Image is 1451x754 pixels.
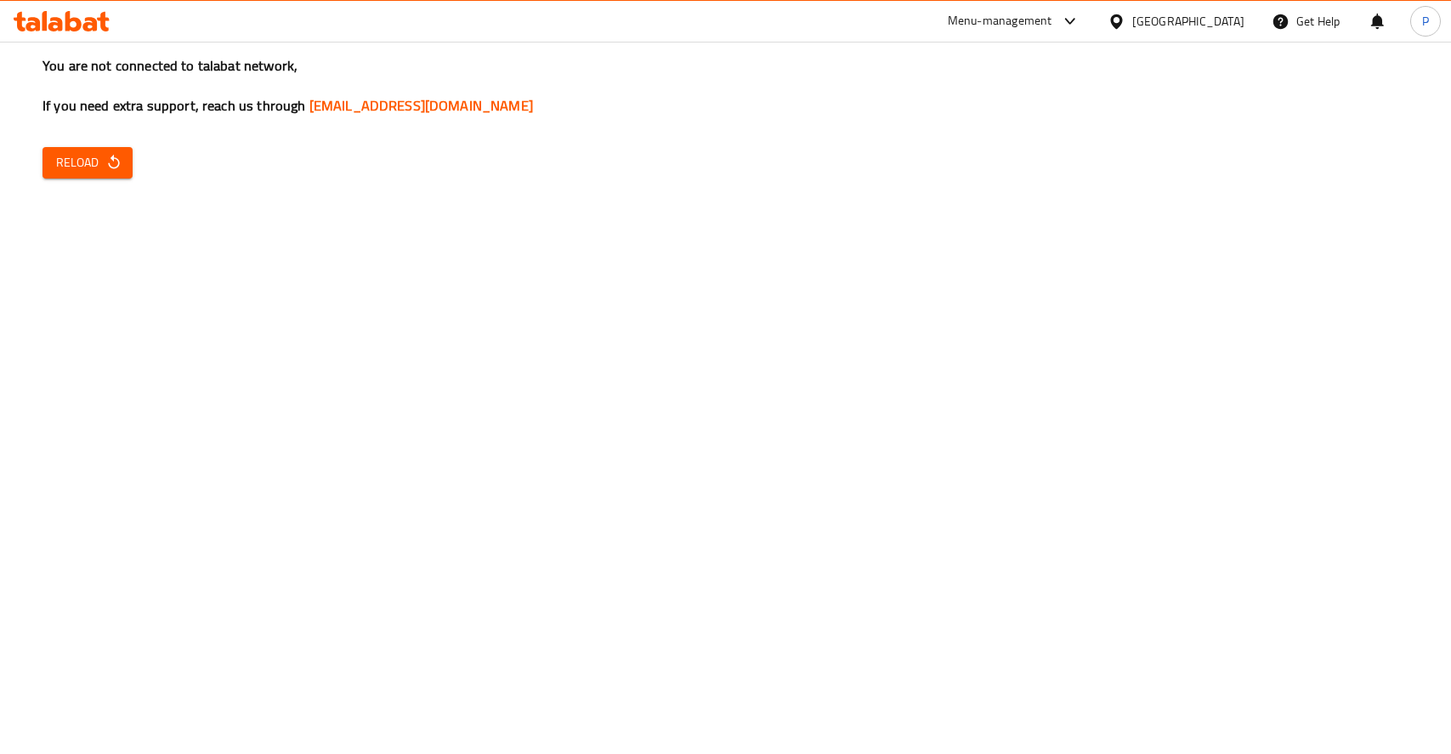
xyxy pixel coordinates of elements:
[43,147,133,179] button: Reload
[948,11,1052,31] div: Menu-management
[1132,12,1244,31] div: [GEOGRAPHIC_DATA]
[56,152,119,173] span: Reload
[309,93,533,118] a: [EMAIL_ADDRESS][DOMAIN_NAME]
[1422,12,1429,31] span: P
[43,56,1408,116] h3: You are not connected to talabat network, If you need extra support, reach us through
